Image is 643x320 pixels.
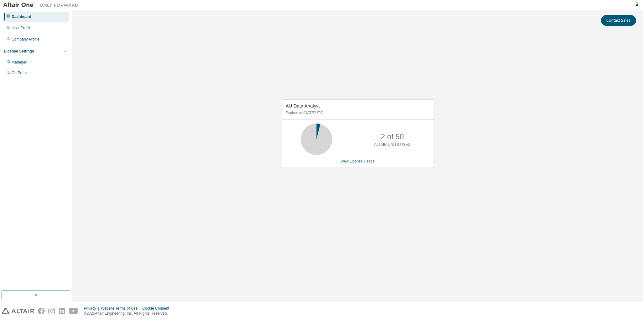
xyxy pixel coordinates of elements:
[12,70,27,75] div: On Prem
[101,306,142,311] div: Website Terms of Use
[381,131,404,142] p: 2 of 50
[69,308,78,314] img: youtube.svg
[341,159,375,163] a: View License Usage
[286,110,428,116] p: Expires on [DATE] UTC
[142,306,173,311] div: Cookie Consent
[12,60,27,65] div: Managed
[286,103,320,108] span: AU Data Analyst
[374,142,411,147] p: ALTAIR UNITS USED
[84,311,173,316] p: © 2025 Altair Engineering, Inc. All Rights Reserved.
[12,14,31,19] div: Dashboard
[3,2,82,8] img: Altair One
[4,49,34,54] div: License Settings
[38,308,45,314] img: facebook.svg
[84,306,101,311] div: Privacy
[59,308,65,314] img: linkedin.svg
[601,15,636,26] button: Contact Sales
[2,308,34,314] img: altair_logo.svg
[12,37,40,42] div: Company Profile
[12,25,31,30] div: User Profile
[48,308,55,314] img: instagram.svg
